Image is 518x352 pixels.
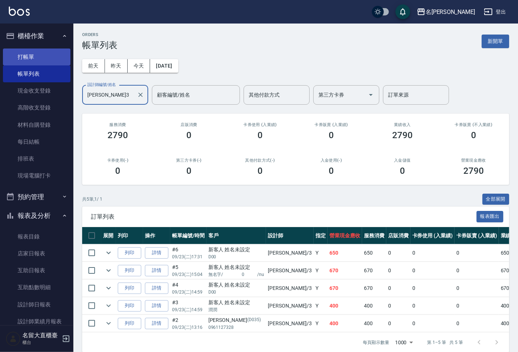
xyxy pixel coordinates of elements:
[82,59,105,73] button: 前天
[386,280,411,297] td: 0
[266,280,314,297] td: [PERSON_NAME] /3
[362,280,386,297] td: 670
[426,7,475,17] div: 名[PERSON_NAME]
[386,227,411,244] th: 店販消費
[329,166,334,176] h3: 0
[304,158,358,163] h2: 入金使用(-)
[266,297,314,315] td: [PERSON_NAME] /3
[328,315,362,332] td: 400
[414,4,478,19] button: 名[PERSON_NAME]
[3,296,70,313] a: 設計師日報表
[150,59,178,73] button: [DATE]
[266,315,314,332] td: [PERSON_NAME] /3
[363,339,389,346] p: 每頁顯示數量
[6,331,21,346] img: Person
[162,122,216,127] h2: 店販消費
[3,187,70,206] button: 預約管理
[328,244,362,262] td: 650
[3,279,70,296] a: 互助點數明細
[3,49,70,65] a: 打帳單
[91,158,145,163] h2: 卡券使用(-)
[3,150,70,167] a: 排班表
[170,244,207,262] td: #6
[145,318,168,329] a: 詳情
[411,262,455,279] td: 0
[172,254,205,260] p: 09/23 (二) 17:31
[116,227,143,244] th: 列印
[145,300,168,312] a: 詳情
[115,166,120,176] h3: 0
[105,59,128,73] button: 昨天
[400,166,405,176] h3: 0
[208,271,265,278] p: 無名字/ 0 /nu
[172,271,205,278] p: 09/23 (二) 15:04
[455,227,499,244] th: 卡券販賣 (入業績)
[314,315,328,332] td: Y
[145,247,168,259] a: 詳情
[208,281,265,289] div: 新客人 姓名未設定
[386,315,411,332] td: 0
[101,227,116,244] th: 展開
[247,316,261,324] p: (D035)
[82,32,117,37] h2: ORDERS
[170,315,207,332] td: #2
[328,297,362,315] td: 400
[362,227,386,244] th: 服務消費
[186,130,191,140] h3: 0
[207,227,266,244] th: 客戶
[477,211,504,222] button: 報表匯出
[314,262,328,279] td: Y
[362,297,386,315] td: 400
[103,265,114,276] button: expand row
[314,244,328,262] td: Y
[455,262,499,279] td: 0
[186,166,191,176] h3: 0
[82,196,102,202] p: 共 5 筆, 1 / 1
[208,289,265,295] p: D00
[3,313,70,330] a: 設計師業績月報表
[328,227,362,244] th: 營業現金應收
[482,194,510,205] button: 全部展開
[145,265,168,276] a: 詳情
[143,227,170,244] th: 操作
[266,227,314,244] th: 設計師
[3,82,70,99] a: 現金收支登錄
[455,244,499,262] td: 0
[411,280,455,297] td: 0
[208,324,265,331] p: 0961127328
[386,244,411,262] td: 0
[162,158,216,163] h2: 第三方卡券(-)
[3,26,70,46] button: 櫃檯作業
[362,315,386,332] td: 400
[91,213,477,220] span: 訂單列表
[170,227,207,244] th: 帳單編號/時間
[118,247,141,259] button: 列印
[172,289,205,295] p: 09/23 (二) 14:59
[172,324,205,331] p: 09/23 (二) 13:16
[3,167,70,184] a: 現場電腦打卡
[145,283,168,294] a: 詳情
[455,297,499,315] td: 0
[208,246,265,254] div: 新客人 姓名未設定
[392,130,413,140] h3: 2790
[3,99,70,116] a: 高階收支登錄
[3,116,70,133] a: 材料自購登錄
[135,90,146,100] button: Clear
[314,280,328,297] td: Y
[103,283,114,294] button: expand row
[362,262,386,279] td: 670
[3,133,70,150] a: 每日結帳
[3,228,70,245] a: 報表目錄
[172,306,205,313] p: 09/23 (二) 14:59
[118,283,141,294] button: 列印
[170,280,207,297] td: #4
[3,245,70,262] a: 店家日報表
[258,130,263,140] h3: 0
[170,297,207,315] td: #3
[376,158,429,163] h2: 入金儲值
[411,297,455,315] td: 0
[3,262,70,279] a: 互助日報表
[82,40,117,50] h3: 帳單列表
[87,82,116,87] label: 設計師編號/姓名
[328,262,362,279] td: 670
